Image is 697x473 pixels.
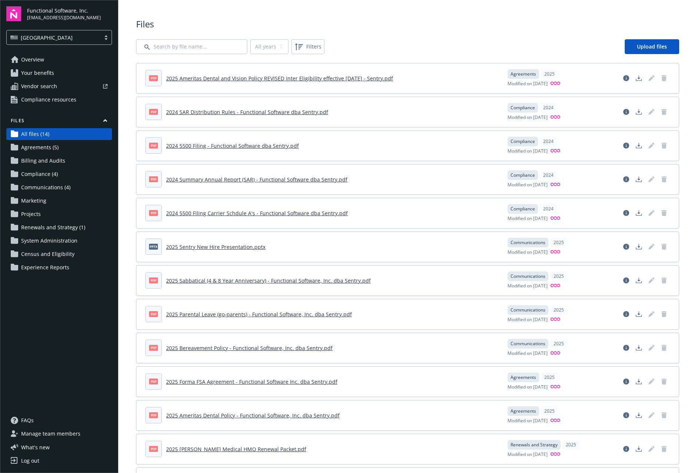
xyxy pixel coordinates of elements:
[508,215,548,222] span: Modified on [DATE]
[633,72,645,84] a: Download document
[27,7,101,14] span: Functional Software, Inc.
[21,262,69,273] span: Experience Reports
[620,207,632,219] a: View file details
[511,138,535,145] span: Compliance
[658,241,670,253] span: Delete document
[508,451,548,458] span: Modified on [DATE]
[6,80,112,92] a: Vendor search
[658,207,670,219] a: Delete document
[562,440,580,450] div: 2025
[620,308,632,320] a: View file details
[645,207,657,219] a: Edit document
[658,140,670,151] span: Delete document
[511,307,545,313] span: Communications
[511,104,535,111] span: Compliance
[21,221,85,233] span: Renewals and Strategy (1)
[166,277,371,284] a: 2025 Sabbatical (4 & 8 Year Anniversary) - Functional Software, Inc. dba Sentry.pdf
[149,75,158,81] span: pdf
[149,210,158,216] span: pdf
[6,168,112,180] a: Compliance (4)
[6,221,112,233] a: Renewals and Strategy (1)
[658,274,670,286] span: Delete document
[658,106,670,118] span: Delete document
[633,207,645,219] a: Download document
[291,39,324,54] button: Filters
[166,210,348,217] a: 2024 5500 Filing Carrier Schdule A's - Functional Software dba Sentry.pdf
[620,106,632,118] a: View file details
[625,39,679,54] a: Upload files
[539,137,557,146] div: 2024
[166,344,333,352] a: 2025 Bereavement Policy - Functional Software, Inc. dba Sentry.pdf
[149,109,158,114] span: pdf
[645,140,657,151] span: Edit document
[645,274,657,286] span: Edit document
[633,443,645,455] a: Download document
[658,173,670,185] span: Delete document
[633,173,645,185] a: Download document
[620,241,632,253] a: View file details
[645,376,657,387] span: Edit document
[149,176,158,182] span: pdf
[658,376,670,387] span: Delete document
[658,342,670,354] a: Delete document
[21,181,70,193] span: Communications (4)
[511,408,536,414] span: Agreements
[645,173,657,185] a: Edit document
[508,316,548,323] span: Modified on [DATE]
[508,249,548,256] span: Modified on [DATE]
[620,173,632,185] a: View file details
[539,204,557,214] div: 2024
[21,54,44,66] span: Overview
[633,409,645,421] a: Download document
[550,339,568,349] div: 2025
[166,109,328,116] a: 2024 SAR Distribution Rules - Functional Software dba Sentry.pdf
[511,206,535,212] span: Compliance
[620,274,632,286] a: View file details
[658,72,670,84] a: Delete document
[645,308,657,320] span: Edit document
[6,443,62,451] button: What's new
[511,273,545,280] span: Communications
[21,428,80,440] span: Manage team members
[21,141,59,153] span: Agreements (5)
[166,446,306,453] a: 2025 [PERSON_NAME] Medical HMO Renewal Packet.pdf
[293,41,323,53] span: Filters
[136,39,247,54] input: Search by file name...
[511,71,536,77] span: Agreements
[508,181,548,189] span: Modified on [DATE]
[508,114,548,121] span: Modified on [DATE]
[645,409,657,421] span: Edit document
[620,443,632,455] a: View file details
[21,414,34,426] span: FAQs
[166,412,340,419] a: 2025 Ameritas Dental Policy - Functional Software, Inc. dba Sentry.pdf
[541,69,558,79] div: 2025
[539,170,557,180] div: 2024
[149,277,158,283] span: pdf
[658,308,670,320] span: Delete document
[306,43,321,50] span: Filters
[658,409,670,421] a: Delete document
[508,384,548,391] span: Modified on [DATE]
[620,140,632,151] a: View file details
[166,243,265,250] a: 2025 Sentry New Hire Presentation.pptx
[21,128,49,140] span: All files (14)
[6,428,112,440] a: Manage team members
[645,443,657,455] span: Edit document
[658,443,670,455] a: Delete document
[633,376,645,387] a: Download document
[6,6,21,21] img: navigator-logo.svg
[6,195,112,207] a: Marketing
[6,181,112,193] a: Communications (4)
[166,75,393,82] a: 2025 Ameritas Dental and Vision Policy REVISED Inter Eligibility effective [DATE] - Sentry.pdf
[633,140,645,151] a: Download document
[21,168,58,180] span: Compliance (4)
[136,18,679,30] span: Files
[645,342,657,354] span: Edit document
[645,241,657,253] a: Edit document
